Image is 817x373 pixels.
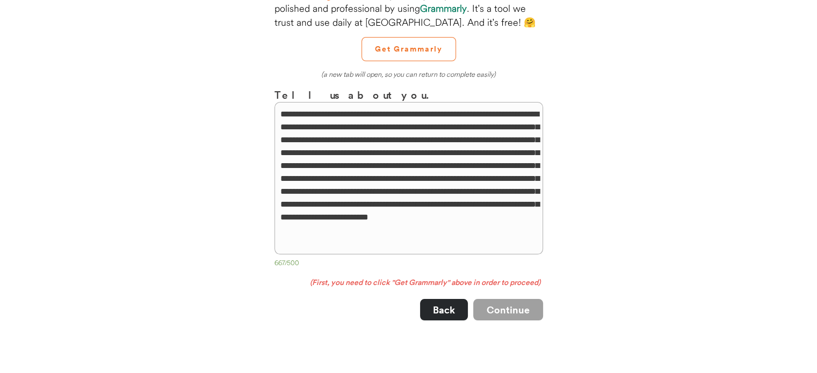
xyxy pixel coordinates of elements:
em: (a new tab will open, so you can return to complete easily) [321,70,496,78]
button: Back [420,299,468,320]
div: (First, you need to click "Get Grammarly" above in order to proceed) [274,277,543,288]
strong: Grammarly [420,2,467,14]
div: 667/500 [274,259,543,269]
h3: Tell us about you. [274,87,543,103]
button: Get Grammarly [361,37,456,61]
button: Continue [473,299,543,320]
